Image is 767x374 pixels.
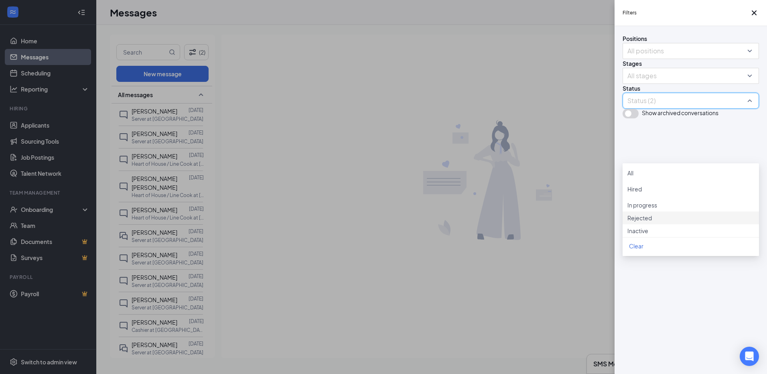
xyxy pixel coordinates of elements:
[623,9,637,16] h5: Filters
[623,35,647,42] span: Positions
[627,167,631,169] img: checkbox
[623,60,642,67] span: Stages
[627,169,633,177] span: All
[623,85,640,92] span: Status
[627,197,631,201] img: checkbox
[642,109,718,117] span: Show archived conversations
[623,211,759,224] div: Rejected
[623,165,759,179] div: All
[627,181,631,185] img: checkbox
[623,238,650,254] button: Clear
[629,242,643,250] span: Clear
[749,8,759,18] svg: Cross
[627,185,642,193] span: Hired
[627,201,657,209] span: In progress
[623,224,759,237] div: Inactive
[627,214,652,222] span: Rejected
[627,227,648,234] span: Inactive
[623,179,759,195] div: Hired
[740,347,759,366] div: Open Intercom Messenger
[623,195,759,211] div: In progress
